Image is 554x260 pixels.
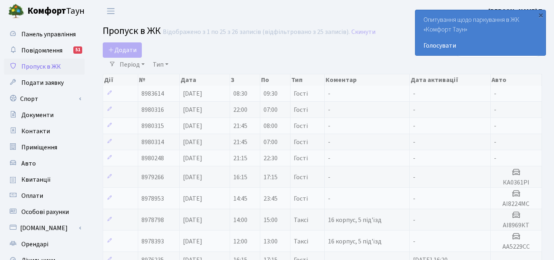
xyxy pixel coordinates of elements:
[141,105,164,114] span: 8980316
[183,105,202,114] span: [DATE]
[27,4,85,18] span: Таун
[423,41,537,50] a: Голосувати
[328,105,330,114] span: -
[21,240,48,249] span: Орендарі
[494,179,538,187] h5: КА0361РІ
[294,90,308,97] span: Гості
[141,154,164,163] span: 8980248
[415,10,546,55] div: Опитування щодо паркування в ЖК «Комфорт Таун»
[328,154,330,163] span: -
[233,173,247,182] span: 16:15
[4,172,85,188] a: Квитанції
[233,154,247,163] span: 21:15
[488,7,544,16] b: [PERSON_NAME] П.
[413,89,415,98] span: -
[21,191,43,200] span: Оплати
[494,222,538,229] h5: АІ8969КТ
[103,74,138,86] th: Дії
[101,4,121,18] button: Переключити навігацію
[4,26,85,42] a: Панель управління
[413,173,415,182] span: -
[294,139,308,145] span: Гості
[4,91,85,107] a: Спорт
[328,138,330,147] span: -
[4,123,85,139] a: Контакти
[264,138,278,147] span: 07:00
[183,122,202,130] span: [DATE]
[163,28,350,36] div: Відображено з 1 по 25 з 26 записів (відфільтровано з 25 записів).
[233,194,247,203] span: 14:45
[4,42,85,59] a: Повідомлення51
[491,74,542,86] th: Авто
[183,138,202,147] span: [DATE]
[21,78,64,87] span: Подати заявку
[264,105,278,114] span: 07:00
[21,175,51,184] span: Квитанції
[328,194,330,203] span: -
[180,74,230,86] th: Дата
[264,122,278,130] span: 08:00
[149,58,172,71] a: Тип
[21,30,76,39] span: Панель управління
[328,237,382,246] span: 16 корпус, 5 під'їзд
[233,216,247,224] span: 14:00
[294,195,308,202] span: Гості
[351,28,376,36] a: Скинути
[294,238,308,245] span: Таксі
[4,75,85,91] a: Подати заявку
[183,194,202,203] span: [DATE]
[494,89,496,98] span: -
[413,154,415,163] span: -
[494,154,496,163] span: -
[328,216,382,224] span: 16 корпус, 5 під'їзд
[328,173,330,182] span: -
[116,58,148,71] a: Період
[4,236,85,252] a: Орендарі
[183,173,202,182] span: [DATE]
[233,138,247,147] span: 21:45
[537,11,545,19] div: ×
[413,194,415,203] span: -
[141,173,164,182] span: 8979266
[294,107,308,113] span: Гості
[141,237,164,246] span: 8978393
[488,6,544,16] a: [PERSON_NAME] П.
[141,89,164,98] span: 8983614
[183,89,202,98] span: [DATE]
[138,74,180,86] th: №
[103,42,142,58] a: Додати
[413,122,415,130] span: -
[183,216,202,224] span: [DATE]
[21,127,50,136] span: Контакти
[413,105,415,114] span: -
[264,237,278,246] span: 13:00
[264,154,278,163] span: 22:30
[141,138,164,147] span: 8980314
[21,159,36,168] span: Авто
[21,143,57,152] span: Приміщення
[264,194,278,203] span: 23:45
[21,111,54,120] span: Документи
[260,74,290,86] th: По
[294,155,308,161] span: Гості
[494,105,496,114] span: -
[264,216,278,224] span: 15:00
[4,220,85,236] a: [DOMAIN_NAME]
[4,204,85,220] a: Особові рахунки
[103,24,161,38] span: Пропуск в ЖК
[413,138,415,147] span: -
[141,122,164,130] span: 8980315
[183,237,202,246] span: [DATE]
[4,139,85,155] a: Приміщення
[183,154,202,163] span: [DATE]
[108,46,137,55] span: Додати
[413,216,415,224] span: -
[494,243,538,251] h5: АА5229СС
[4,107,85,123] a: Документи
[233,89,247,98] span: 08:30
[290,74,325,86] th: Тип
[494,138,496,147] span: -
[294,123,308,129] span: Гості
[8,3,24,19] img: logo.png
[325,74,410,86] th: Коментар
